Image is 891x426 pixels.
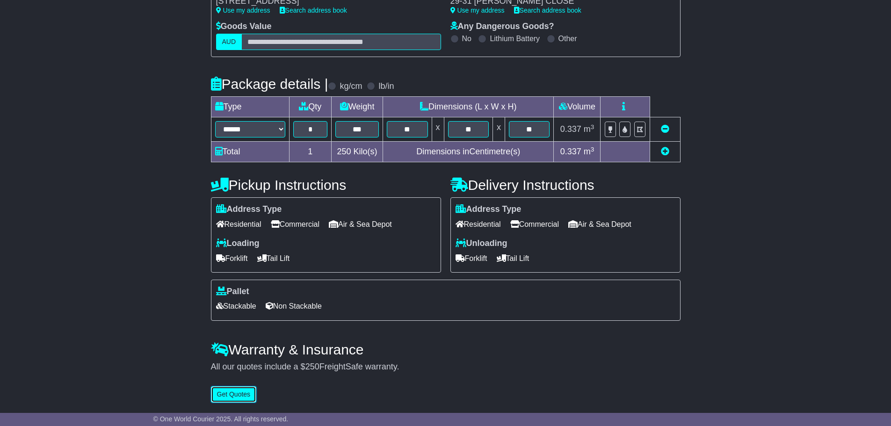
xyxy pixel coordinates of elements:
[216,204,282,215] label: Address Type
[216,238,260,249] label: Loading
[591,146,594,153] sup: 3
[211,142,289,162] td: Total
[211,386,257,403] button: Get Quotes
[432,117,444,142] td: x
[554,97,601,117] td: Volume
[337,147,351,156] span: 250
[211,342,681,357] h4: Warranty & Insurance
[584,124,594,134] span: m
[332,97,383,117] td: Weight
[216,34,242,50] label: AUD
[266,299,322,313] span: Non Stackable
[584,147,594,156] span: m
[340,81,362,92] label: kg/cm
[510,217,559,231] span: Commercial
[289,97,332,117] td: Qty
[216,251,248,266] span: Forklift
[493,117,505,142] td: x
[591,123,594,130] sup: 3
[558,34,577,43] label: Other
[153,415,289,423] span: © One World Courier 2025. All rights reserved.
[560,147,581,156] span: 0.337
[216,299,256,313] span: Stackable
[305,362,319,371] span: 250
[661,147,669,156] a: Add new item
[456,204,522,215] label: Address Type
[560,124,581,134] span: 0.337
[456,238,507,249] label: Unloading
[462,34,471,43] label: No
[280,7,347,14] a: Search address book
[289,142,332,162] td: 1
[216,7,270,14] a: Use my address
[211,362,681,372] div: All our quotes include a $ FreightSafe warranty.
[456,251,487,266] span: Forklift
[271,217,319,231] span: Commercial
[450,7,505,14] a: Use my address
[514,7,581,14] a: Search address book
[456,217,501,231] span: Residential
[329,217,392,231] span: Air & Sea Depot
[661,124,669,134] a: Remove this item
[216,217,261,231] span: Residential
[490,34,540,43] label: Lithium Battery
[211,177,441,193] h4: Pickup Instructions
[332,142,383,162] td: Kilo(s)
[211,76,328,92] h4: Package details |
[383,97,554,117] td: Dimensions (L x W x H)
[450,22,554,32] label: Any Dangerous Goods?
[383,142,554,162] td: Dimensions in Centimetre(s)
[378,81,394,92] label: lb/in
[257,251,290,266] span: Tail Lift
[216,287,249,297] label: Pallet
[568,217,631,231] span: Air & Sea Depot
[211,97,289,117] td: Type
[216,22,272,32] label: Goods Value
[450,177,681,193] h4: Delivery Instructions
[497,251,529,266] span: Tail Lift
